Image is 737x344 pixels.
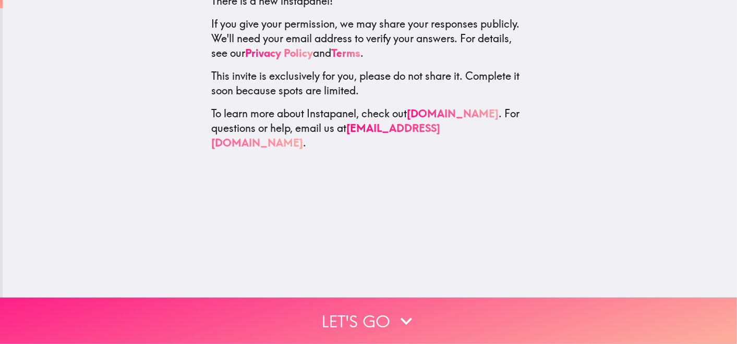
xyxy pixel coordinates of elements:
a: [EMAIL_ADDRESS][DOMAIN_NAME] [211,121,440,149]
a: Privacy Policy [245,46,313,59]
p: To learn more about Instapanel, check out . For questions or help, email us at . [211,106,528,150]
p: This invite is exclusively for you, please do not share it. Complete it soon because spots are li... [211,69,528,98]
p: If you give your permission, we may share your responses publicly. We'll need your email address ... [211,17,528,60]
a: Terms [331,46,360,59]
a: [DOMAIN_NAME] [407,107,499,120]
